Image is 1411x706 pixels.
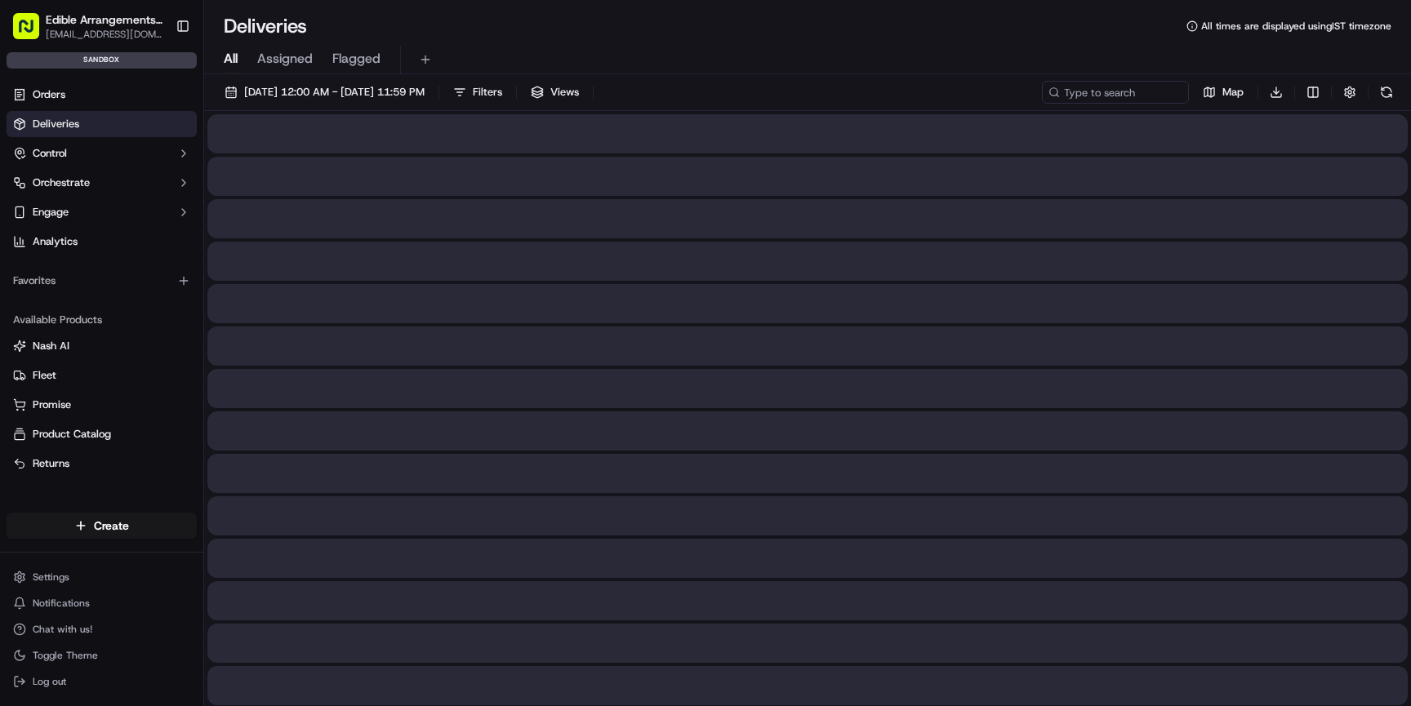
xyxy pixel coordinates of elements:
[13,368,190,383] a: Fleet
[7,451,197,477] button: Returns
[33,456,69,471] span: Returns
[1042,81,1189,104] input: Type to search
[33,623,92,636] span: Chat with us!
[224,13,307,39] h1: Deliveries
[46,28,162,41] button: [EMAIL_ADDRESS][DOMAIN_NAME]
[523,81,586,104] button: Views
[33,146,67,161] span: Control
[33,339,69,353] span: Nash AI
[33,597,90,610] span: Notifications
[7,644,197,667] button: Toggle Theme
[13,456,190,471] a: Returns
[33,117,79,131] span: Deliveries
[1375,81,1398,104] button: Refresh
[217,81,432,104] button: [DATE] 12:00 AM - [DATE] 11:59 PM
[33,397,71,412] span: Promise
[7,82,197,108] a: Orders
[33,234,78,249] span: Analytics
[332,49,381,69] span: Flagged
[7,513,197,539] button: Create
[33,571,69,584] span: Settings
[1195,81,1251,104] button: Map
[7,670,197,693] button: Log out
[7,333,197,359] button: Nash AI
[7,362,197,389] button: Fleet
[7,229,197,255] a: Analytics
[13,427,190,442] a: Product Catalog
[446,81,510,104] button: Filters
[7,566,197,588] button: Settings
[550,85,579,100] span: Views
[244,85,425,100] span: [DATE] 12:00 AM - [DATE] 11:59 PM
[13,339,190,353] a: Nash AI
[13,397,190,412] a: Promise
[46,11,162,28] button: Edible Arrangements API Sandbox
[1222,85,1244,100] span: Map
[33,649,98,662] span: Toggle Theme
[7,421,197,447] button: Product Catalog
[7,392,197,418] button: Promise
[33,675,66,688] span: Log out
[7,199,197,225] button: Engage
[224,49,238,69] span: All
[473,85,502,100] span: Filters
[7,52,197,69] div: sandbox
[33,175,90,190] span: Orchestrate
[7,7,169,46] button: Edible Arrangements API Sandbox[EMAIL_ADDRESS][DOMAIN_NAME]
[7,592,197,615] button: Notifications
[7,268,197,294] div: Favorites
[7,140,197,167] button: Control
[33,205,69,220] span: Engage
[33,87,65,102] span: Orders
[7,170,197,196] button: Orchestrate
[257,49,313,69] span: Assigned
[7,307,197,333] div: Available Products
[7,111,197,137] a: Deliveries
[7,618,197,641] button: Chat with us!
[1201,20,1391,33] span: All times are displayed using IST timezone
[33,368,56,383] span: Fleet
[94,517,129,534] span: Create
[33,427,111,442] span: Product Catalog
